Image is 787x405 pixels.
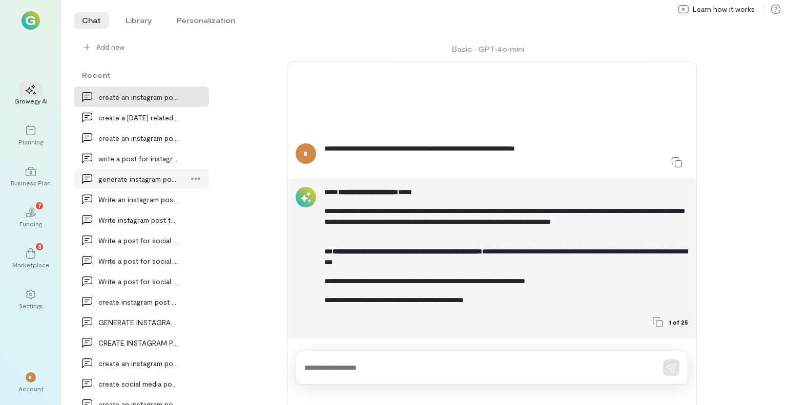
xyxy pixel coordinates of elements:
div: write a post for instagram recapping weekend vend… [98,153,178,164]
div: Write a post for social media to generate interes… [98,255,178,266]
div: Write a post for social media to generate interes… [98,235,178,246]
div: create an instagram post saying happy [DATE] and… [98,358,178,369]
a: Funding [12,199,49,236]
span: Add new [96,42,201,52]
div: generate instagram post to launch [DATE] colle… [98,174,178,184]
li: Chat [74,12,109,29]
div: Write instagram post to get Dog owner excited abo… [98,215,178,225]
div: create instagram post detailing our first vendor… [98,296,178,307]
a: Marketplace [12,240,49,277]
a: Growegy AI [12,76,49,113]
div: Settings [19,302,43,310]
a: Settings [12,281,49,318]
div: Business Plan [11,179,51,187]
li: Library [117,12,160,29]
span: 1 of 25 [669,318,688,326]
div: Marketplace [12,261,50,269]
a: Business Plan [12,158,49,195]
div: create an instagram post for Dog lover asking abo… [98,92,178,102]
div: create a [DATE] related instagram post for Sku… [98,112,178,123]
a: Planning [12,117,49,154]
li: Personalization [169,12,243,29]
div: Write an instagram post for Dog lover about first… [98,194,178,205]
span: 3 [38,242,42,251]
div: Recent [74,70,209,80]
div: *Account [12,364,49,401]
span: 7 [38,201,42,210]
div: CREATE INSTAGRAM POST FOR Dog owner ANNOUNCING SP… [98,337,178,348]
div: Write a post for social media to generate interes… [98,276,178,287]
div: Account [18,385,44,393]
div: create social media post highlighting Bunny flora… [98,378,178,389]
div: Planning [18,138,43,146]
div: create an instagram post asking followers what th… [98,133,178,143]
div: GENERATE INSTAGRAM POST THANKING FOR SMALL BUSINE… [98,317,178,328]
span: Learn how it works [693,4,755,14]
div: Growegy AI [14,97,48,105]
div: Funding [19,220,42,228]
